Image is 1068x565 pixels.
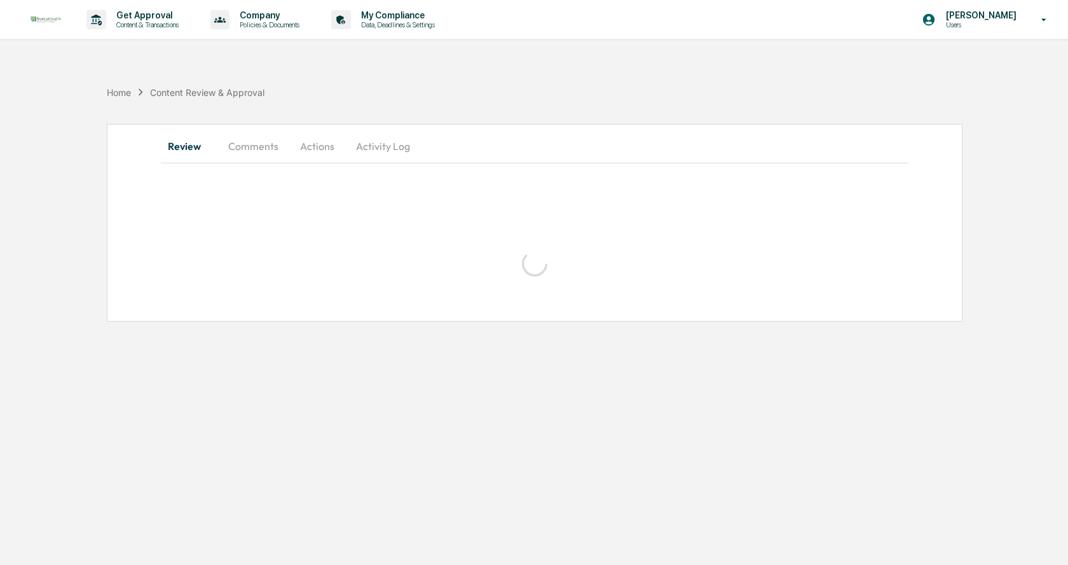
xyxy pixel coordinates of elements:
p: My Compliance [351,10,441,20]
p: Users [936,20,1023,29]
button: Comments [218,131,289,161]
p: [PERSON_NAME] [936,10,1023,20]
div: secondary tabs example [161,131,908,161]
p: Company [229,10,306,20]
button: Activity Log [346,131,420,161]
p: Get Approval [106,10,185,20]
div: Content Review & Approval [150,87,264,98]
div: Home [107,87,131,98]
p: Data, Deadlines & Settings [351,20,441,29]
button: Review [161,131,218,161]
p: Content & Transactions [106,20,185,29]
img: logo [31,17,61,24]
p: Policies & Documents [229,20,306,29]
button: Actions [289,131,346,161]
